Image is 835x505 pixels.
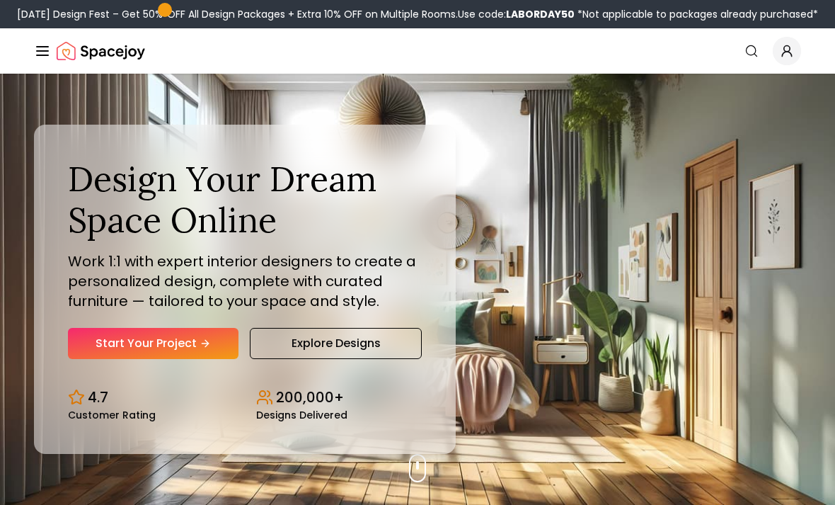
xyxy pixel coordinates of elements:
[68,328,238,359] a: Start Your Project
[68,410,156,420] small: Customer Rating
[575,7,818,21] span: *Not applicable to packages already purchased*
[57,37,145,65] img: Spacejoy Logo
[17,7,818,21] div: [DATE] Design Fest – Get 50% OFF All Design Packages + Extra 10% OFF on Multiple Rooms.
[250,328,422,359] a: Explore Designs
[68,376,422,420] div: Design stats
[276,387,344,407] p: 200,000+
[57,37,145,65] a: Spacejoy
[68,251,422,311] p: Work 1:1 with expert interior designers to create a personalized design, complete with curated fu...
[34,28,801,74] nav: Global
[68,159,422,240] h1: Design Your Dream Space Online
[458,7,575,21] span: Use code:
[256,410,347,420] small: Designs Delivered
[88,387,108,407] p: 4.7
[506,7,575,21] b: LABORDAY50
